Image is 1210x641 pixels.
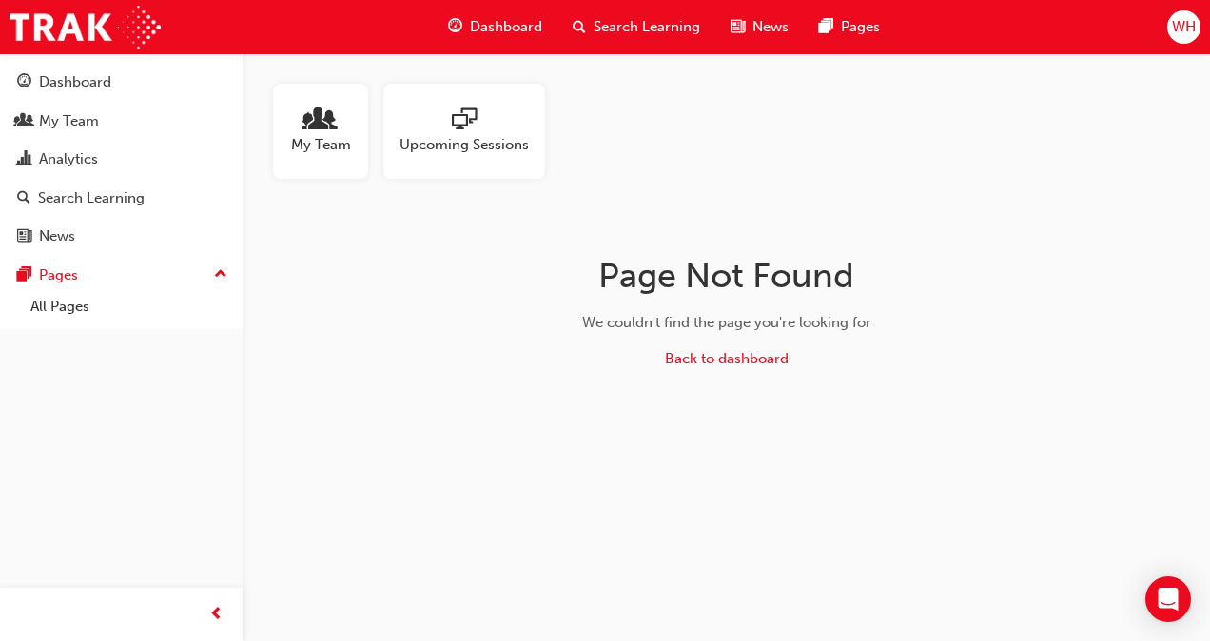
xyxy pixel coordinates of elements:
span: search-icon [573,15,586,39]
span: Dashboard [470,16,542,38]
button: Pages [8,258,235,293]
span: chart-icon [17,151,31,168]
a: guage-iconDashboard [433,8,557,47]
div: Dashboard [39,71,111,93]
span: Pages [841,16,880,38]
a: Analytics [8,142,235,177]
span: guage-icon [448,15,462,39]
span: pages-icon [819,15,833,39]
div: Analytics [39,148,98,170]
span: news-icon [731,15,745,39]
span: people-icon [308,107,333,134]
div: News [39,225,75,247]
a: News [8,219,235,254]
span: guage-icon [17,74,31,91]
span: Search Learning [594,16,700,38]
a: Upcoming Sessions [383,84,560,179]
a: search-iconSearch Learning [557,8,715,47]
span: sessionType_ONLINE_URL-icon [452,107,477,134]
div: Search Learning [38,187,145,209]
span: up-icon [214,262,227,287]
a: news-iconNews [715,8,804,47]
a: Dashboard [8,65,235,100]
span: WH [1172,16,1196,38]
img: Trak [10,6,161,49]
a: My Team [273,84,383,179]
h1: Page Not Found [425,255,1028,297]
span: news-icon [17,228,31,245]
span: people-icon [17,113,31,130]
div: My Team [39,110,99,132]
span: search-icon [17,190,30,207]
span: prev-icon [209,603,224,627]
button: WH [1167,10,1200,44]
div: We couldn't find the page you're looking for [425,312,1028,334]
span: My Team [291,134,351,156]
a: Back to dashboard [665,350,789,367]
button: DashboardMy TeamAnalyticsSearch LearningNews [8,61,235,258]
span: News [752,16,789,38]
span: Upcoming Sessions [400,134,529,156]
a: My Team [8,104,235,139]
div: Pages [39,264,78,286]
a: Search Learning [8,181,235,216]
a: pages-iconPages [804,8,895,47]
div: Open Intercom Messenger [1145,576,1191,622]
span: pages-icon [17,267,31,284]
a: All Pages [23,292,235,321]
